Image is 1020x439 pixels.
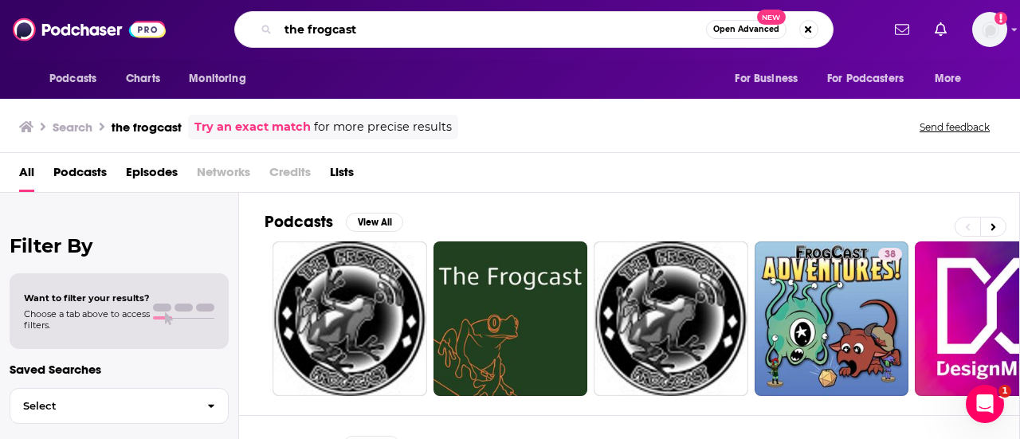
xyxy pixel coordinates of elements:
[24,308,150,331] span: Choose a tab above to access filters.
[194,118,311,136] a: Try an exact match
[53,159,107,192] a: Podcasts
[330,159,354,192] a: Lists
[53,120,92,135] h3: Search
[924,64,982,94] button: open menu
[10,234,229,257] h2: Filter By
[885,247,896,263] span: 38
[972,12,1007,47] span: Logged in as gabrielle.gantz
[116,64,170,94] a: Charts
[234,11,834,48] div: Search podcasts, credits, & more...
[265,212,403,232] a: PodcastsView All
[889,16,916,43] a: Show notifications dropdown
[972,12,1007,47] button: Show profile menu
[10,362,229,377] p: Saved Searches
[735,68,798,90] span: For Business
[915,120,994,134] button: Send feedback
[346,213,403,232] button: View All
[278,17,706,42] input: Search podcasts, credits, & more...
[112,120,182,135] h3: the frogcast
[755,241,909,396] a: 38
[757,10,786,25] span: New
[724,64,818,94] button: open menu
[49,68,96,90] span: Podcasts
[928,16,953,43] a: Show notifications dropdown
[817,64,927,94] button: open menu
[265,212,333,232] h2: Podcasts
[126,159,178,192] a: Episodes
[38,64,117,94] button: open menu
[13,14,166,45] img: Podchaser - Follow, Share and Rate Podcasts
[178,64,266,94] button: open menu
[189,68,245,90] span: Monitoring
[935,68,962,90] span: More
[19,159,34,192] a: All
[827,68,904,90] span: For Podcasters
[24,292,150,304] span: Want to filter your results?
[972,12,1007,47] img: User Profile
[994,12,1007,25] svg: Add a profile image
[126,68,160,90] span: Charts
[998,385,1011,398] span: 1
[10,388,229,424] button: Select
[713,25,779,33] span: Open Advanced
[314,118,452,136] span: for more precise results
[10,401,194,411] span: Select
[706,20,787,39] button: Open AdvancedNew
[269,159,311,192] span: Credits
[878,248,902,261] a: 38
[966,385,1004,423] iframe: Intercom live chat
[197,159,250,192] span: Networks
